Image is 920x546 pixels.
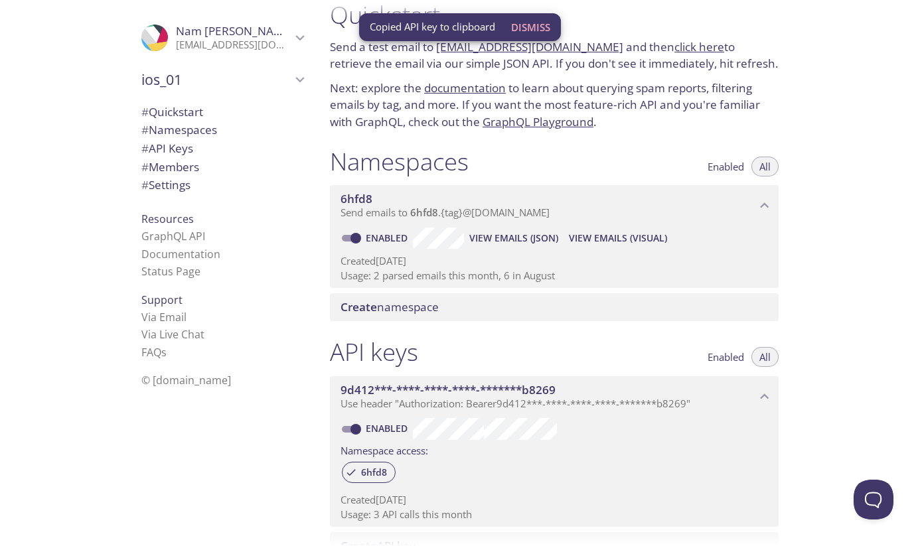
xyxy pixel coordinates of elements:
div: Nam Kevin [131,16,314,60]
p: Usage: 3 API calls this month [341,508,768,521]
div: Members [131,158,314,176]
button: All [751,347,779,367]
a: Status Page [141,264,200,279]
span: Nam [PERSON_NAME] [176,23,294,38]
span: API Keys [141,141,193,156]
span: 6hfd8 [410,206,438,219]
div: 6hfd8 namespace [330,185,779,226]
span: Namespaces [141,122,217,137]
iframe: Help Scout Beacon - Open [854,480,893,519]
div: Create namespace [330,293,779,321]
span: Support [141,293,183,307]
div: ios_01 [131,62,314,97]
a: documentation [424,80,506,96]
span: 6hfd8 [341,191,372,206]
p: Next: explore the to learn about querying spam reports, filtering emails by tag, and more. If you... [330,80,779,131]
span: Members [141,159,199,174]
div: Quickstart [131,103,314,121]
span: Resources [141,212,194,226]
a: Via Email [141,310,187,324]
button: Enabled [700,157,752,176]
span: Copied API key to clipboard [370,20,495,34]
span: # [141,177,149,192]
a: click here [674,39,724,54]
button: Enabled [700,347,752,367]
span: Quickstart [141,104,203,119]
span: # [141,141,149,156]
button: View Emails (Visual) [564,228,672,249]
button: View Emails (JSON) [464,228,564,249]
a: Enabled [364,422,413,435]
a: Via Live Chat [141,327,204,342]
div: API Keys [131,139,314,158]
p: Created [DATE] [341,254,768,268]
span: ios_01 [141,70,291,89]
a: GraphQL API [141,229,205,243]
span: # [141,122,149,137]
button: All [751,157,779,176]
span: © [DOMAIN_NAME] [141,373,231,387]
label: Namespace access: [341,440,428,459]
p: Usage: 2 parsed emails this month, 6 in August [341,269,768,283]
span: # [141,104,149,119]
div: Namespaces [131,121,314,139]
div: 6hfd8 [342,462,396,483]
a: GraphQL Playground [483,114,593,129]
span: View Emails (Visual) [569,230,667,246]
button: Dismiss [506,15,556,40]
a: [EMAIL_ADDRESS][DOMAIN_NAME] [436,39,623,54]
div: Team Settings [131,176,314,194]
span: View Emails (JSON) [469,230,558,246]
a: Enabled [364,232,413,244]
p: Send a test email to and then to retrieve the email via our simple JSON API. If you don't see it ... [330,38,779,72]
h1: Namespaces [330,147,469,176]
span: 6hfd8 [353,466,395,478]
h1: API keys [330,337,418,367]
p: Created [DATE] [341,493,768,507]
p: [EMAIL_ADDRESS][DOMAIN_NAME] [176,38,291,52]
span: Dismiss [511,19,550,36]
span: namespace [341,299,439,314]
a: Documentation [141,247,220,261]
span: Settings [141,177,191,192]
span: # [141,159,149,174]
span: Create [341,299,377,314]
span: s [161,345,167,360]
a: FAQ [141,345,167,360]
span: Send emails to . {tag} @[DOMAIN_NAME] [341,206,550,219]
